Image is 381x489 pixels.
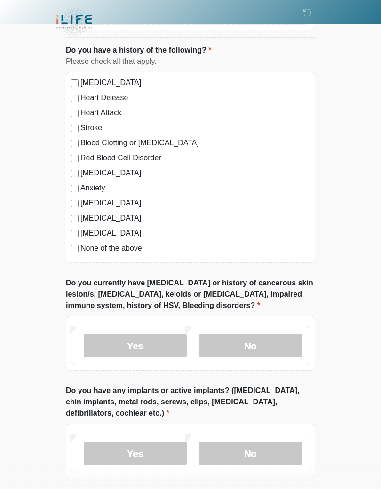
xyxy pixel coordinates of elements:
[66,277,315,311] label: Do you currently have [MEDICAL_DATA] or history of cancerous skin lesion/s, [MEDICAL_DATA], keloi...
[71,155,79,162] input: Red Blood Cell Disorder
[80,197,310,209] label: [MEDICAL_DATA]
[80,152,310,164] label: Red Blood Cell Disorder
[80,228,310,239] label: [MEDICAL_DATA]
[84,442,187,465] label: Yes
[71,110,79,117] input: Heart Attack
[80,122,310,134] label: Stroke
[66,45,211,56] label: Do you have a history of the following?
[71,215,79,222] input: [MEDICAL_DATA]
[71,170,79,177] input: [MEDICAL_DATA]
[71,95,79,102] input: Heart Disease
[80,77,310,88] label: [MEDICAL_DATA]
[56,7,92,37] img: iLIFE Anti-Aging Center Logo
[71,79,79,87] input: [MEDICAL_DATA]
[71,200,79,207] input: [MEDICAL_DATA]
[66,56,315,67] div: Please check all that apply.
[66,385,315,419] label: Do you have any implants or active implants? ([MEDICAL_DATA], chin implants, metal rods, screws, ...
[80,182,310,194] label: Anxiety
[80,107,310,118] label: Heart Attack
[84,334,187,357] label: Yes
[80,167,310,179] label: [MEDICAL_DATA]
[71,125,79,132] input: Stroke
[80,243,310,254] label: None of the above
[71,185,79,192] input: Anxiety
[80,137,310,149] label: Blood Clotting or [MEDICAL_DATA]
[71,230,79,237] input: [MEDICAL_DATA]
[80,92,310,103] label: Heart Disease
[71,140,79,147] input: Blood Clotting or [MEDICAL_DATA]
[71,245,79,252] input: None of the above
[199,334,302,357] label: No
[199,442,302,465] label: No
[80,213,310,224] label: [MEDICAL_DATA]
